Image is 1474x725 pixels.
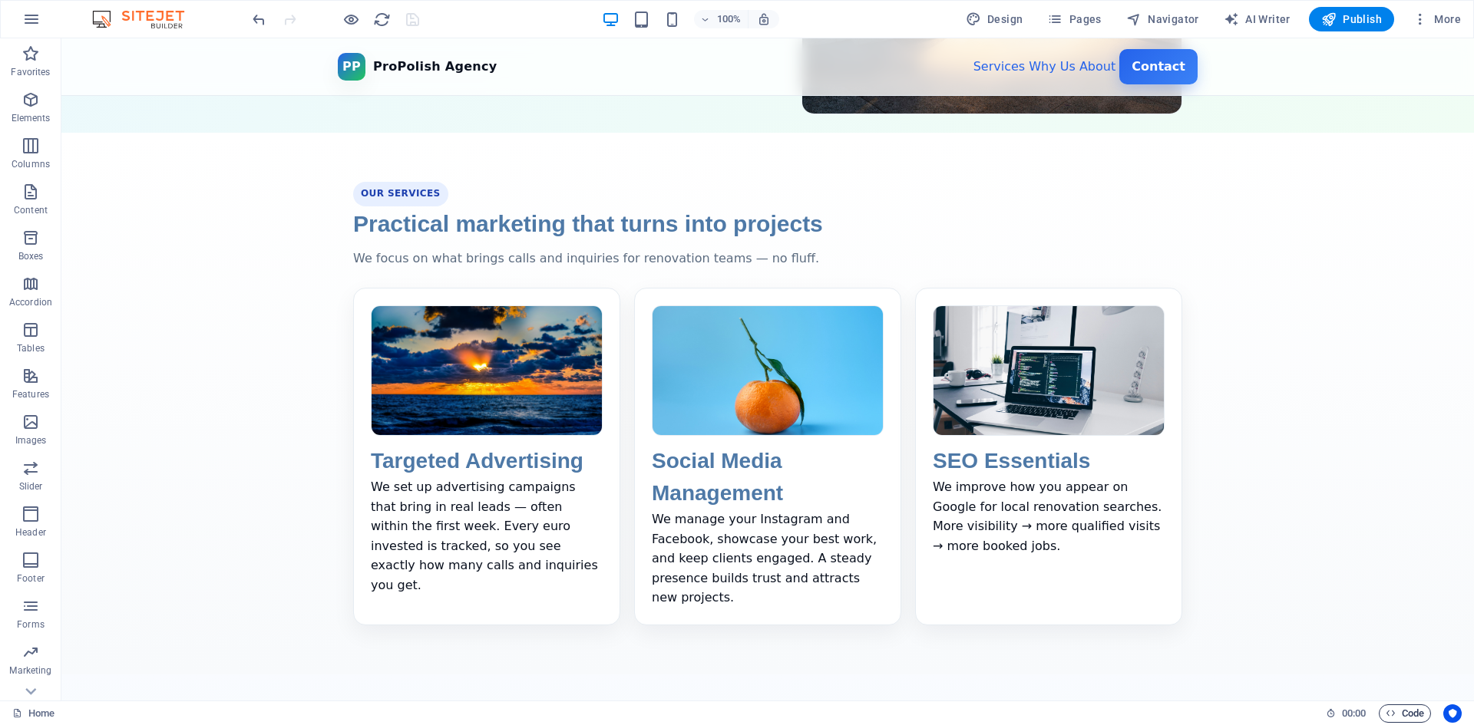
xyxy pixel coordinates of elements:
div: Design (Ctrl+Alt+Y) [960,7,1029,31]
span: Navigator [1126,12,1199,27]
img: Editor Logo [88,10,203,28]
button: Publish [1309,7,1394,31]
p: Favorites [11,66,50,78]
h6: 100% [717,10,742,28]
p: We manage your Instagram and Facebook, showcase your best work, and keep clients engaged. A stead... [590,471,822,569]
a: About [1018,21,1054,35]
span: Code [1386,704,1424,723]
p: Content [14,204,48,216]
p: We set up advertising campaigns that bring in real leads — often within the first week. Every eur... [309,439,541,557]
p: Boxes [18,250,44,262]
p: Accordion [9,296,52,308]
a: Contact [1058,11,1136,46]
img: Advertising dashboard [310,268,540,397]
span: : [1353,707,1355,719]
p: Features [12,388,49,400]
span: 00 00 [1342,704,1366,723]
img: Search engine results [872,268,1102,397]
p: Tables [17,342,45,354]
a: Services [912,21,963,35]
button: Usercentrics [1443,704,1462,723]
img: Social media on phone [591,268,821,397]
span: PP [281,18,299,38]
p: Footer [17,572,45,585]
p: Elements [12,112,51,124]
p: Header [15,526,46,539]
button: reload [372,10,391,28]
h6: Session time [1326,704,1367,723]
span: Publish [1321,12,1382,27]
button: Click here to leave preview mode and continue editing [342,10,360,28]
p: We focus on what brings calls and inquiries for renovation teams — no fluff. [292,210,1121,230]
h3: Targeted Advertising [309,407,541,439]
p: We improve how you appear on Google for local renovation searches. More visibility → more qualifi... [871,439,1103,517]
h2: Practical marketing that turns into projects [292,168,1121,203]
i: On resize automatically adjust zoom level to fit chosen device. [757,12,771,26]
span: More [1413,12,1461,27]
button: 100% [694,10,749,28]
nav: Primary navigation [912,11,1136,46]
i: Undo: Edit (S)CSS (Ctrl+Z) [250,11,268,28]
button: AI Writer [1218,7,1297,31]
button: Navigator [1120,7,1205,31]
h3: Social Media Management [590,407,822,471]
span: Our Services [292,143,387,167]
span: ProPolish Agency [312,18,436,38]
p: Slider [19,480,43,493]
span: Pages [1047,12,1101,27]
a: Why Us [967,21,1014,35]
p: Marketing [9,664,51,677]
button: undo [250,10,268,28]
span: AI Writer [1224,12,1291,27]
p: Columns [12,158,50,170]
button: More [1406,7,1467,31]
a: Click to cancel selection. Double-click to open Pages [12,704,55,723]
button: Pages [1041,7,1107,31]
button: Design [960,7,1029,31]
h3: SEO Essentials [871,407,1103,439]
button: Code [1379,704,1431,723]
p: Images [15,434,47,447]
span: Design [966,12,1023,27]
p: Forms [17,618,45,631]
